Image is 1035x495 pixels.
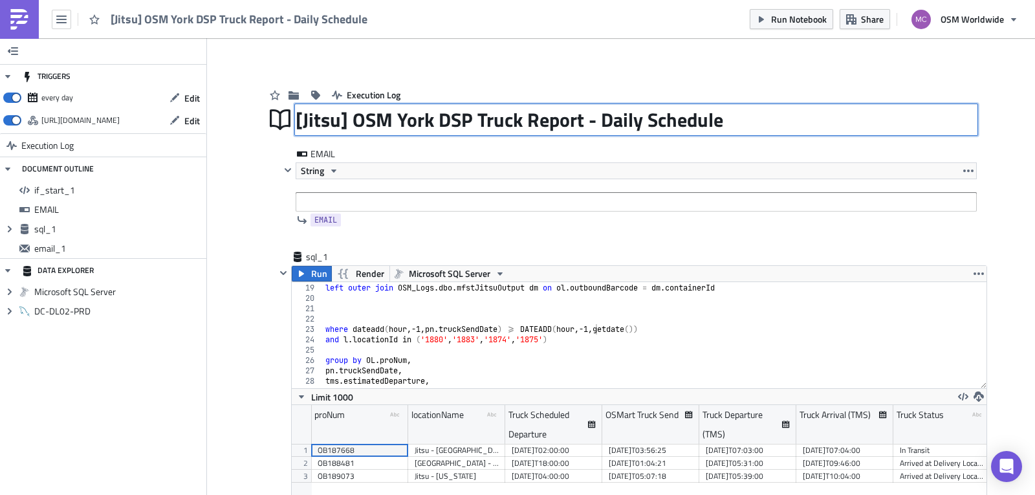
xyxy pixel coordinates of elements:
div: 21 [292,303,323,314]
button: Microsoft SQL Server [389,266,510,281]
button: Edit [163,111,206,131]
img: PushMetrics [9,9,30,30]
div: Truck Departure (TMS) [703,405,782,444]
div: 19 [292,283,323,293]
button: OSM Worldwide [904,5,1025,34]
div: OSMart Truck Send [605,405,679,424]
div: 25 [292,345,323,355]
div: [DATE]T02:00:00 [512,444,596,457]
span: Run Notebook [771,12,827,26]
div: TRIGGERS [22,65,71,88]
button: String [296,163,343,179]
span: Edit [184,91,200,105]
span: [Jitsu] OSM York DSP Truck Report - Daily Schedule [111,12,369,27]
div: OB188481 [318,457,402,470]
button: Hide content [276,265,291,281]
div: 22 [292,314,323,324]
span: sql_1 [34,223,203,235]
span: EMAIL [310,148,362,160]
span: Execution Log [347,88,400,102]
span: Share [861,12,884,26]
span: Run [311,266,327,281]
div: OB189073 [318,470,402,483]
div: 29 [292,386,323,397]
div: proNum [314,405,345,424]
span: OSM Worldwide [941,12,1004,26]
div: 24 [292,335,323,345]
div: [DATE]T05:07:18 [609,470,693,483]
span: String [301,163,324,179]
div: 23 [292,324,323,335]
span: sql_1 [306,250,358,263]
span: Render [356,266,384,281]
div: [DATE]T04:00:00 [512,470,596,483]
div: locationName [411,405,464,424]
span: Execution Log [21,134,74,157]
button: Run Notebook [750,9,833,29]
div: [DATE]T09:46:00 [803,457,887,470]
div: every day [41,88,73,107]
span: Microsoft SQL Server [409,266,490,281]
div: 28 [292,376,323,386]
button: Edit [163,88,206,108]
div: Arrived at Delivery Location [900,470,984,483]
div: 27 [292,366,323,376]
div: Truck Scheduled Departure [508,405,588,444]
button: Limit 1000 [292,389,358,404]
span: Microsoft SQL Server [34,286,203,298]
div: 26 [292,355,323,366]
div: Open Intercom Messenger [991,451,1022,482]
div: [DATE]T03:56:25 [609,444,693,457]
div: Truck Status [897,405,944,424]
div: [DATE]T07:03:00 [706,444,790,457]
span: EMAIL [34,204,203,215]
div: Jitsu - [GEOGRAPHIC_DATA] [415,444,499,457]
button: Share [840,9,890,29]
div: OB187668 [318,444,402,457]
div: 20 [292,293,323,303]
div: https://pushmetrics.io/api/v1/report/MNoRnpYoXk/webhook?token=e19067be17e548a4a67c719baa2961a3 [41,111,120,130]
a: EMAIL [310,214,341,226]
img: Avatar [910,8,932,30]
div: [GEOGRAPHIC_DATA] - [US_STATE] [415,457,499,470]
span: if_start_1 [34,184,203,196]
input: Click to Edit [296,107,769,132]
button: Execution Log [325,85,407,105]
div: In Transit [900,444,984,457]
button: Run [292,266,332,281]
div: [DATE]T07:04:00 [803,444,887,457]
div: [DATE]T05:39:00 [706,470,790,483]
span: EMAIL [314,214,337,226]
div: Arrived at Delivery Location [900,457,984,470]
div: [DATE]T18:00:00 [512,457,596,470]
div: [DATE]T10:04:00 [803,470,887,483]
div: Jitsu - [US_STATE] [415,470,499,483]
span: DC-DL02-PRD [34,305,203,317]
button: Hide content [280,162,296,178]
span: Edit [184,114,200,127]
div: DOCUMENT OUTLINE [22,157,94,181]
div: Truck Arrival (TMS) [800,405,871,424]
button: Render [331,266,390,281]
div: [DATE]T05:31:00 [706,457,790,470]
div: DATA EXPLORER [22,259,94,282]
div: [DATE]T01:04:21 [609,457,693,470]
span: email_1 [34,243,203,254]
span: Limit 1000 [311,390,353,404]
